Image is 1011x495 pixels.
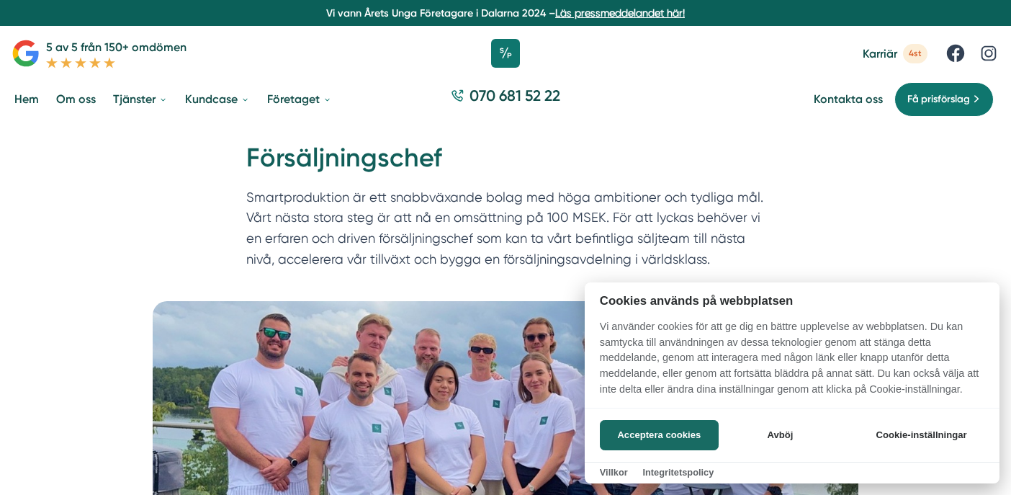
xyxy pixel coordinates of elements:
button: Acceptera cookies [600,420,719,450]
a: Villkor [600,467,628,478]
p: Vi använder cookies för att ge dig en bättre upplevelse av webbplatsen. Du kan samtycka till anvä... [585,319,999,407]
button: Cookie-inställningar [858,420,984,450]
button: Avböj [723,420,837,450]
a: Integritetspolicy [642,467,714,478]
h2: Cookies används på webbplatsen [585,294,999,308]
